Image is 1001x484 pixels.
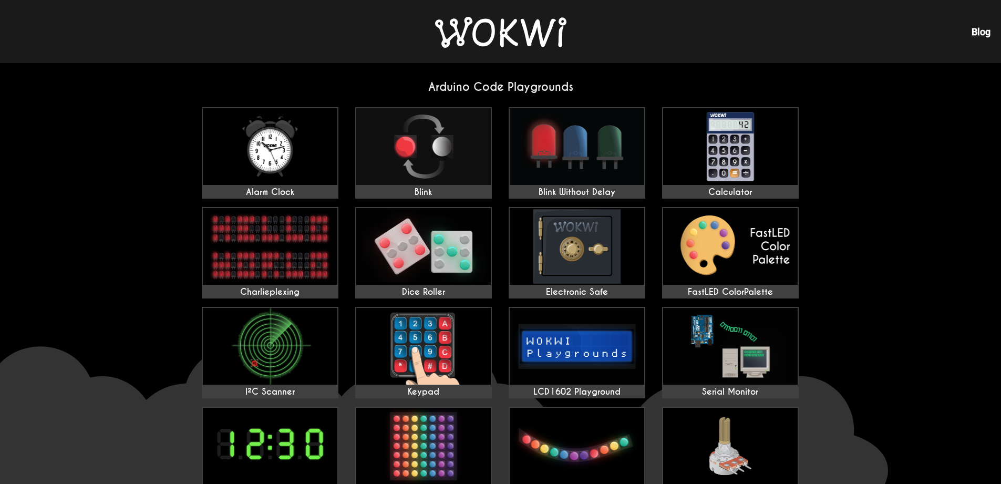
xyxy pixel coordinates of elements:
[662,307,799,398] a: Serial Monitor
[510,208,644,285] img: Electronic Safe
[356,108,491,185] img: Blink
[202,307,338,398] a: I²C Scanner
[663,208,798,285] img: FastLED ColorPalette
[202,207,338,298] a: Charlieplexing
[510,187,644,198] div: Blink Without Delay
[193,80,808,94] h2: Arduino Code Playgrounds
[356,308,491,385] img: Keypad
[203,387,337,397] div: I²C Scanner
[356,387,491,397] div: Keypad
[662,107,799,199] a: Calculator
[203,308,337,385] img: I²C Scanner
[356,208,491,285] img: Dice Roller
[203,108,337,185] img: Alarm Clock
[663,387,798,397] div: Serial Monitor
[355,307,492,398] a: Keypad
[355,207,492,298] a: Dice Roller
[972,26,990,37] a: Blog
[509,207,645,298] a: Electronic Safe
[510,308,644,385] img: LCD1602 Playground
[662,207,799,298] a: FastLED ColorPalette
[510,287,644,297] div: Electronic Safe
[663,308,798,385] img: Serial Monitor
[203,287,337,297] div: Charlieplexing
[203,208,337,285] img: Charlieplexing
[356,287,491,297] div: Dice Roller
[663,108,798,185] img: Calculator
[663,187,798,198] div: Calculator
[356,187,491,198] div: Blink
[510,387,644,397] div: LCD1602 Playground
[510,108,644,185] img: Blink Without Delay
[435,17,566,48] img: Wokwi
[202,107,338,199] a: Alarm Clock
[355,107,492,199] a: Blink
[509,107,645,199] a: Blink Without Delay
[509,307,645,398] a: LCD1602 Playground
[663,287,798,297] div: FastLED ColorPalette
[203,187,337,198] div: Alarm Clock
